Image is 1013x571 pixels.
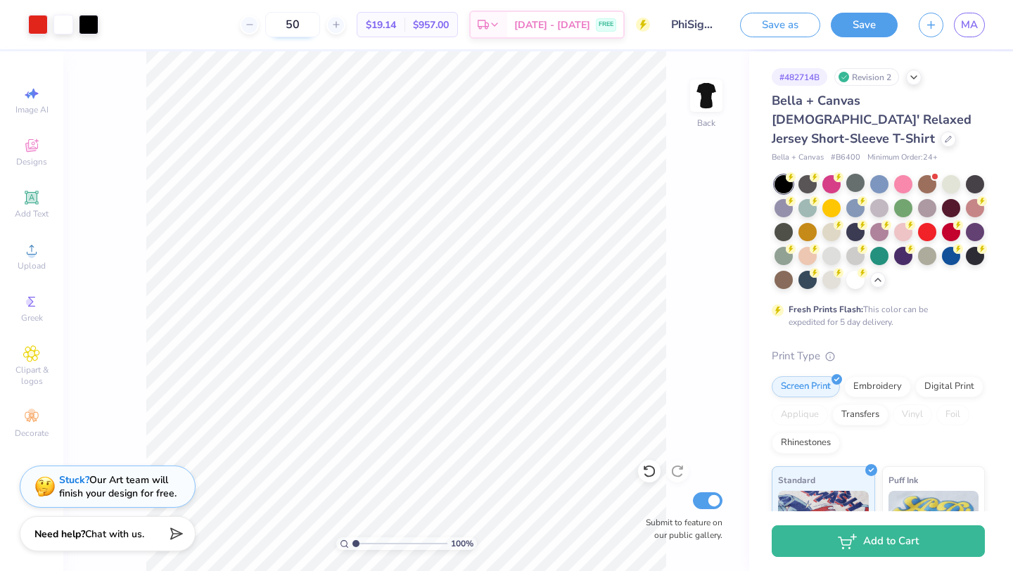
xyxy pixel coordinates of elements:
input: – – [265,12,320,37]
div: # 482714B [772,68,827,86]
span: Greek [21,312,43,323]
img: Back [692,82,720,110]
span: Puff Ink [888,473,918,487]
span: $957.00 [413,18,449,32]
div: Print Type [772,348,985,364]
button: Save [831,13,898,37]
span: [DATE] - [DATE] [514,18,590,32]
div: Applique [772,404,828,425]
label: Submit to feature on our public gallery. [638,516,722,541]
span: Chat with us. [85,527,144,541]
span: Bella + Canvas [DEMOGRAPHIC_DATA]' Relaxed Jersey Short-Sleeve T-Shirt [772,92,971,147]
div: Back [697,117,715,129]
span: Image AI [15,104,49,115]
div: Our Art team will finish your design for free. [59,473,177,500]
button: Add to Cart [772,525,985,557]
span: Upload [18,260,46,271]
strong: Need help? [34,527,85,541]
span: Minimum Order: 24 + [867,152,938,164]
span: Decorate [15,428,49,439]
span: MA [961,17,978,33]
div: Vinyl [893,404,932,425]
img: Standard [778,491,869,561]
strong: Stuck? [59,473,89,487]
button: Save as [740,13,820,37]
span: Designs [16,156,47,167]
div: Screen Print [772,376,840,397]
div: Revision 2 [834,68,899,86]
span: Standard [778,473,815,487]
img: Puff Ink [888,491,979,561]
span: # B6400 [831,152,860,164]
span: Add Text [15,208,49,219]
div: Rhinestones [772,432,840,454]
strong: Fresh Prints Flash: [789,304,863,315]
span: Bella + Canvas [772,152,824,164]
div: Foil [936,404,969,425]
a: MA [954,13,985,37]
span: 100 % [451,537,473,550]
div: Transfers [832,404,888,425]
div: Digital Print [915,376,983,397]
span: FREE [599,20,613,30]
span: Clipart & logos [7,364,56,387]
div: Embroidery [844,376,911,397]
input: Untitled Design [661,11,730,39]
div: This color can be expedited for 5 day delivery. [789,303,962,328]
span: $19.14 [366,18,396,32]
